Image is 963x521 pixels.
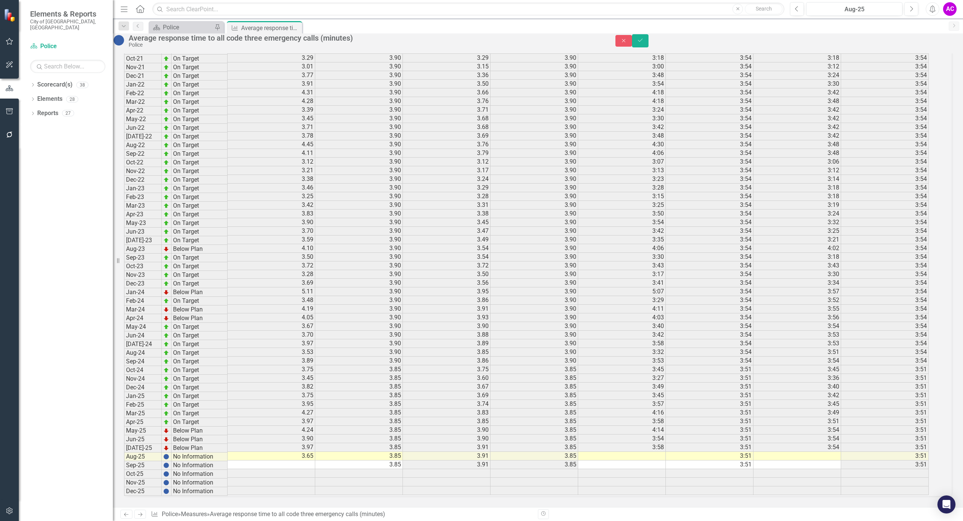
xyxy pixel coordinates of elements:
td: 3.90 [491,106,578,114]
td: 3.90 [315,62,403,71]
td: 3:54 [666,158,753,166]
td: Mar-22 [124,98,162,106]
td: Sep-23 [124,254,162,262]
td: 3:54 [666,175,753,184]
td: 3.15 [403,62,491,71]
div: Aug-25 [809,5,900,14]
td: 3.90 [491,184,578,192]
td: 3.29 [228,54,315,62]
td: 3:50 [578,210,666,218]
td: 3:54 [841,54,929,62]
button: Aug-25 [806,2,902,16]
td: 3.50 [403,80,491,88]
td: 4.10 [228,244,315,253]
td: 3.28 [403,192,491,201]
td: On Target [172,158,228,167]
td: 3:18 [753,192,841,201]
td: 3.90 [315,149,403,158]
td: 3:54 [666,192,753,201]
td: 3.28 [228,270,315,279]
td: 3:54 [666,210,753,218]
td: 3:48 [753,97,841,106]
td: 3:42 [578,227,666,235]
td: 3.50 [403,270,491,279]
td: 3.90 [315,158,403,166]
td: 3:54 [666,244,753,253]
td: 3:54 [666,270,753,279]
img: zOikAAAAAElFTkSuQmCC [163,108,169,114]
td: 3:54 [841,97,929,106]
td: 3.90 [315,80,403,88]
img: zOikAAAAAElFTkSuQmCC [163,151,169,157]
td: 3:54 [666,201,753,210]
img: TnMDeAgwAPMxUmUi88jYAAAAAElFTkSuQmCC [163,246,169,252]
td: Feb-23 [124,193,162,202]
td: 3.90 [315,140,403,149]
div: Police [163,23,213,32]
td: 3.47 [403,227,491,235]
td: 3.72 [403,261,491,270]
td: 3.90 [491,227,578,235]
td: 3:18 [753,253,841,261]
td: [DATE]-23 [124,236,162,245]
td: 3:48 [578,71,666,80]
td: 3.90 [491,235,578,244]
td: 3:24 [753,210,841,218]
td: 3:54 [841,192,929,201]
td: 3.90 [315,218,403,227]
td: 3:54 [841,218,929,227]
td: 3.90 [315,201,403,210]
input: Search Below... [30,60,105,73]
td: Aug-23 [124,245,162,254]
td: 3.31 [403,201,491,210]
td: On Target [172,254,228,262]
td: On Target [172,210,228,219]
td: 3:54 [666,80,753,88]
td: On Target [172,236,228,245]
img: zOikAAAAAElFTkSuQmCC [163,82,169,88]
td: 3:30 [578,114,666,123]
td: On Target [172,81,228,89]
td: 3:12 [753,62,841,71]
a: Police [150,23,213,32]
td: 3:54 [841,114,929,123]
td: 3.90 [491,244,578,253]
td: On Target [172,115,228,124]
td: 3.90 [228,218,315,227]
td: 3:54 [841,261,929,270]
td: On Target [172,63,228,72]
td: 3:54 [666,218,753,227]
td: Aug-22 [124,141,162,150]
td: Below Plan [172,245,228,254]
td: 3.66 [403,88,491,97]
td: 4:30 [578,140,666,149]
td: 3:30 [753,80,841,88]
td: Oct-22 [124,158,162,167]
td: On Target [172,219,228,228]
td: 3:24 [578,106,666,114]
td: 3:54 [841,184,929,192]
td: 3.17 [403,166,491,175]
td: 3:54 [666,114,753,123]
td: 3:00 [578,62,666,71]
button: AC [943,2,957,16]
td: 3:54 [841,270,929,279]
td: On Target [172,98,228,106]
td: 3:54 [841,71,929,80]
td: 3:54 [841,253,929,261]
img: zOikAAAAAElFTkSuQmCC [163,220,169,226]
td: 4:18 [578,97,666,106]
img: zOikAAAAAElFTkSuQmCC [163,211,169,217]
td: On Target [172,176,228,184]
td: 3.69 [403,132,491,140]
img: No Information [113,34,125,46]
td: 3.72 [228,261,315,270]
td: 3:54 [841,227,929,235]
td: 3:54 [666,227,753,235]
img: zOikAAAAAElFTkSuQmCC [163,168,169,174]
td: 3:54 [841,235,929,244]
td: 3.90 [491,166,578,175]
td: 3:54 [578,218,666,227]
td: 3:54 [666,166,753,175]
td: Feb-22 [124,89,162,98]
